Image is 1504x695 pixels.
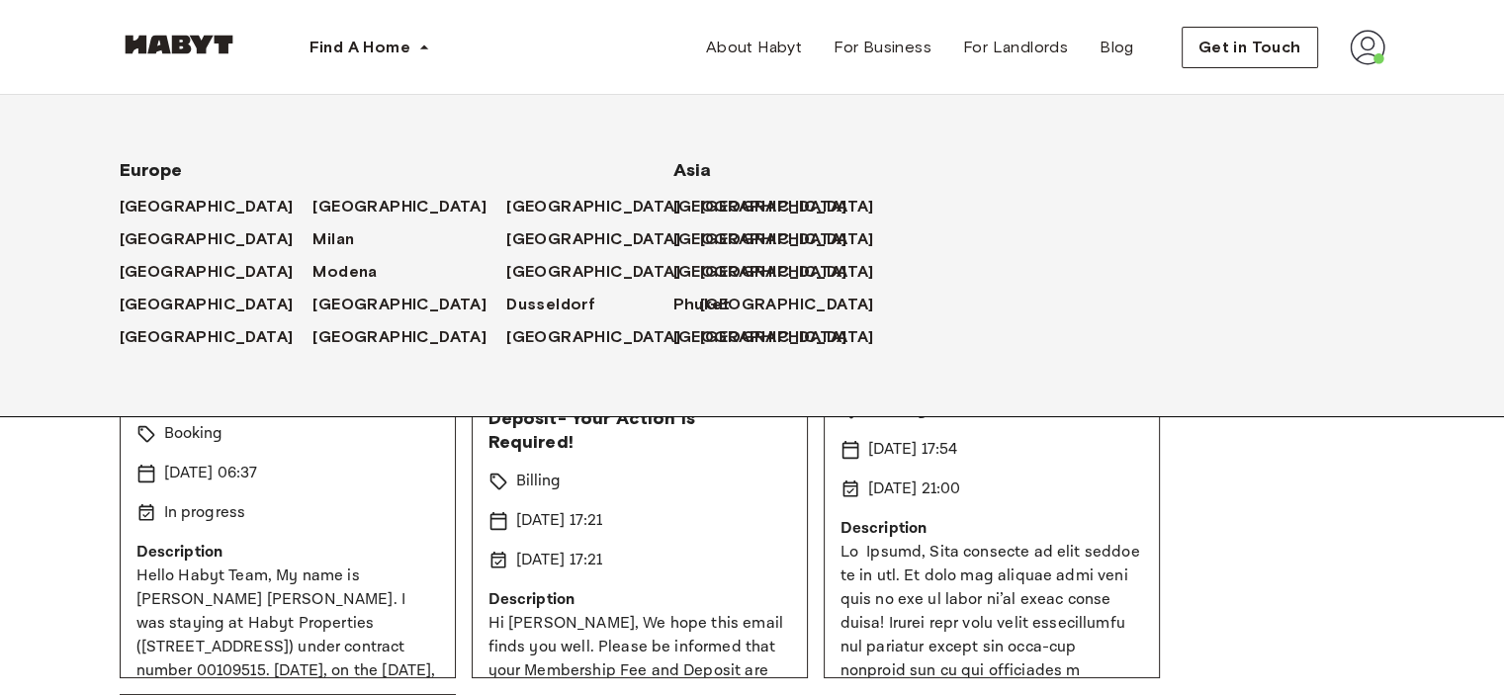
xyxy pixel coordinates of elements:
[312,293,487,316] span: [GEOGRAPHIC_DATA]
[120,195,294,218] span: [GEOGRAPHIC_DATA]
[1100,36,1134,59] span: Blog
[673,293,730,316] span: Phuket
[840,517,1143,541] p: Description
[673,158,832,182] span: Asia
[312,195,506,218] a: [GEOGRAPHIC_DATA]
[673,260,847,284] span: [GEOGRAPHIC_DATA]
[120,260,313,284] a: [GEOGRAPHIC_DATA]
[506,293,595,316] span: Dusseldorf
[120,35,238,54] img: Habyt
[120,293,294,316] span: [GEOGRAPHIC_DATA]
[120,158,610,182] span: Europe
[294,28,446,67] button: Find A Home
[700,227,894,251] a: [GEOGRAPHIC_DATA]
[700,325,894,349] a: [GEOGRAPHIC_DATA]
[120,325,294,349] span: [GEOGRAPHIC_DATA]
[818,28,947,67] a: For Business
[488,588,791,612] p: Description
[312,293,506,316] a: [GEOGRAPHIC_DATA]
[312,325,506,349] a: [GEOGRAPHIC_DATA]
[120,227,313,251] a: [GEOGRAPHIC_DATA]
[164,422,223,446] p: Booking
[673,227,867,251] a: [GEOGRAPHIC_DATA]
[120,260,294,284] span: [GEOGRAPHIC_DATA]
[516,509,603,533] p: [DATE] 17:21
[673,195,867,218] a: [GEOGRAPHIC_DATA]
[1084,28,1150,67] a: Blog
[120,227,294,251] span: [GEOGRAPHIC_DATA]
[673,325,847,349] span: [GEOGRAPHIC_DATA]
[834,36,931,59] span: For Business
[868,438,958,462] p: [DATE] 17:54
[706,36,802,59] span: About Habyt
[673,195,847,218] span: [GEOGRAPHIC_DATA]
[700,260,894,284] a: [GEOGRAPHIC_DATA]
[673,293,750,316] a: Phuket
[516,549,603,572] p: [DATE] 17:21
[673,325,867,349] a: [GEOGRAPHIC_DATA]
[310,36,410,59] span: Find A Home
[516,470,562,493] p: Billing
[506,293,615,316] a: Dusseldorf
[506,195,680,218] span: [GEOGRAPHIC_DATA]
[947,28,1084,67] a: For Landlords
[700,293,874,316] span: [GEOGRAPHIC_DATA]
[506,260,680,284] span: [GEOGRAPHIC_DATA]
[120,195,313,218] a: [GEOGRAPHIC_DATA]
[120,293,313,316] a: [GEOGRAPHIC_DATA]
[868,478,961,501] p: [DATE] 21:00
[312,227,374,251] a: Milan
[700,293,894,316] a: [GEOGRAPHIC_DATA]
[506,195,700,218] a: [GEOGRAPHIC_DATA]
[1350,30,1385,65] img: avatar
[136,541,439,565] p: Description
[673,227,847,251] span: [GEOGRAPHIC_DATA]
[164,462,258,485] p: [DATE] 06:37
[506,325,700,349] a: [GEOGRAPHIC_DATA]
[312,195,487,218] span: [GEOGRAPHIC_DATA]
[506,260,700,284] a: [GEOGRAPHIC_DATA]
[690,28,818,67] a: About Habyt
[312,260,397,284] a: Modena
[1198,36,1301,59] span: Get in Touch
[312,227,354,251] span: Milan
[506,227,700,251] a: [GEOGRAPHIC_DATA]
[506,227,680,251] span: [GEOGRAPHIC_DATA]
[506,325,680,349] span: [GEOGRAPHIC_DATA]
[120,325,313,349] a: [GEOGRAPHIC_DATA]
[164,501,246,525] p: In progress
[963,36,1068,59] span: For Landlords
[312,260,377,284] span: Modena
[700,195,894,218] a: [GEOGRAPHIC_DATA]
[312,325,487,349] span: [GEOGRAPHIC_DATA]
[673,260,867,284] a: [GEOGRAPHIC_DATA]
[1182,27,1318,68] button: Get in Touch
